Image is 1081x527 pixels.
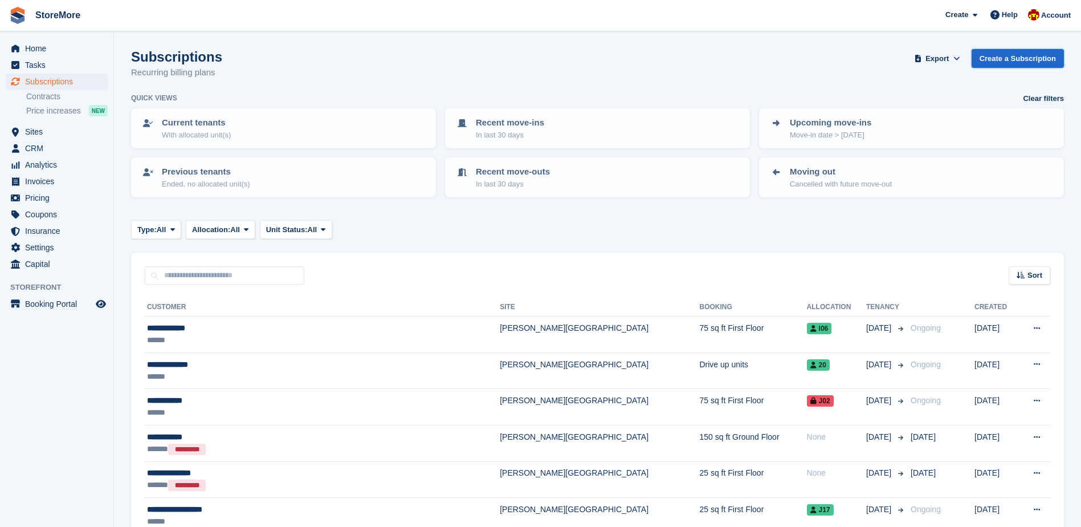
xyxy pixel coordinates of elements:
a: Current tenants With allocated unit(s) [132,110,435,147]
span: Storefront [10,282,113,293]
td: 75 sq ft First Floor [699,317,806,353]
button: Type: All [131,220,181,239]
img: Store More Team [1028,9,1039,21]
button: Unit Status: All [260,220,332,239]
p: With allocated unit(s) [162,129,231,141]
p: Cancelled with future move-out [790,179,892,190]
a: Contracts [26,91,108,102]
span: Capital [25,256,93,272]
span: [DATE] [866,467,894,479]
td: [PERSON_NAME][GEOGRAPHIC_DATA] [500,352,699,389]
span: [DATE] [911,432,936,441]
h1: Subscriptions [131,49,222,64]
span: [DATE] [911,468,936,477]
span: Home [25,40,93,56]
td: [PERSON_NAME][GEOGRAPHIC_DATA] [500,425,699,461]
th: Tenancy [866,298,906,317]
td: 75 sq ft First Floor [699,389,806,425]
td: [PERSON_NAME][GEOGRAPHIC_DATA] [500,389,699,425]
a: menu [6,40,108,56]
a: menu [6,240,108,256]
span: Unit Status: [266,224,308,236]
span: Coupons [25,206,93,222]
p: Recent move-outs [476,165,550,179]
span: Booking Portal [25,296,93,312]
span: Type: [137,224,157,236]
a: menu [6,190,108,206]
p: Ended, no allocated unit(s) [162,179,250,190]
span: Subscriptions [25,74,93,90]
a: menu [6,223,108,239]
a: Upcoming move-ins Move-in date > [DATE] [760,110,1063,147]
img: stora-icon-8386f47178a22dfd0bd8f6a31ec36ba5ce8667c1dd55bd0f319d3a0aa187defe.svg [9,7,26,24]
th: Created [974,298,1018,317]
a: menu [6,74,108,90]
span: Insurance [25,223,93,239]
span: Sort [1027,270,1042,281]
span: Help [1002,9,1018,21]
span: Allocation: [192,224,230,236]
p: Previous tenants [162,165,250,179]
button: Allocation: All [186,220,255,239]
a: Moving out Cancelled with future move-out [760,159,1063,196]
a: menu [6,256,108,272]
td: [PERSON_NAME][GEOGRAPHIC_DATA] [500,461,699,498]
td: [DATE] [974,425,1018,461]
span: Sites [25,124,93,140]
button: Export [912,49,962,68]
span: Ongoing [911,360,941,369]
span: 20 [807,359,830,371]
div: NEW [89,105,108,116]
h6: Quick views [131,93,177,103]
a: Recent move-outs In last 30 days [446,159,749,196]
span: Pricing [25,190,93,206]
span: Invoices [25,173,93,189]
th: Site [500,298,699,317]
a: Preview store [94,297,108,311]
td: 25 sq ft First Floor [699,461,806,498]
a: menu [6,57,108,73]
a: Clear filters [1023,93,1064,104]
td: Drive up units [699,352,806,389]
span: J17 [807,504,834,516]
p: In last 30 days [476,179,550,190]
span: All [308,224,317,236]
a: Create a Subscription [972,49,1064,68]
td: [DATE] [974,389,1018,425]
span: CRM [25,140,93,156]
td: 150 sq ft Ground Floor [699,425,806,461]
span: [DATE] [866,504,894,516]
span: Tasks [25,57,93,73]
span: All [157,224,166,236]
div: None [807,431,866,443]
span: All [230,224,240,236]
p: In last 30 days [476,129,544,141]
span: J02 [807,395,834,407]
span: [DATE] [866,395,894,407]
span: Price increases [26,106,81,116]
a: Previous tenants Ended, no allocated unit(s) [132,159,435,196]
span: [DATE] [866,359,894,371]
a: menu [6,157,108,173]
td: [PERSON_NAME][GEOGRAPHIC_DATA] [500,317,699,353]
span: I06 [807,323,832,334]
th: Allocation [807,298,866,317]
a: Recent move-ins In last 30 days [446,110,749,147]
span: [DATE] [866,322,894,334]
span: Export [925,53,949,64]
td: [DATE] [974,352,1018,389]
a: Price increases NEW [26,104,108,117]
div: None [807,467,866,479]
span: Analytics [25,157,93,173]
a: menu [6,140,108,156]
span: Ongoing [911,396,941,405]
a: menu [6,124,108,140]
span: Settings [25,240,93,256]
a: StoreMore [31,6,85,25]
p: Moving out [790,165,892,179]
span: Ongoing [911,505,941,514]
th: Customer [145,298,500,317]
p: Recurring billing plans [131,66,222,79]
p: Move-in date > [DATE] [790,129,871,141]
span: Ongoing [911,323,941,333]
